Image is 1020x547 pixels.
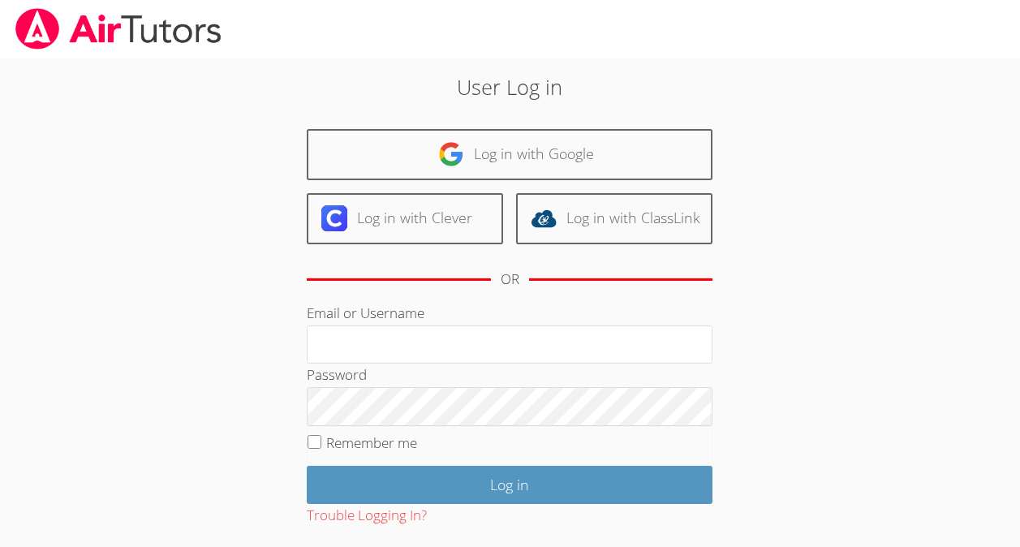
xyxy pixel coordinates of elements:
img: google-logo-50288ca7cdecda66e5e0955fdab243c47b7ad437acaf1139b6f446037453330a.svg [438,141,464,167]
div: OR [501,268,519,291]
img: clever-logo-6eab21bc6e7a338710f1a6ff85c0baf02591cd810cc4098c63d3a4b26e2feb20.svg [321,205,347,231]
input: Log in [307,466,712,504]
img: airtutors_banner-c4298cdbf04f3fff15de1276eac7730deb9818008684d7c2e4769d2f7ddbe033.png [14,8,223,50]
h2: User Log in [235,71,785,102]
a: Log in with Clever [307,193,503,244]
label: Email or Username [307,304,424,322]
img: classlink-logo-d6bb404cc1216ec64c9a2012d9dc4662098be43eaf13dc465df04b49fa7ab582.svg [531,205,557,231]
a: Log in with ClassLink [516,193,712,244]
button: Trouble Logging In? [307,504,427,528]
label: Remember me [326,433,417,452]
label: Password [307,365,367,384]
a: Log in with Google [307,129,712,180]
